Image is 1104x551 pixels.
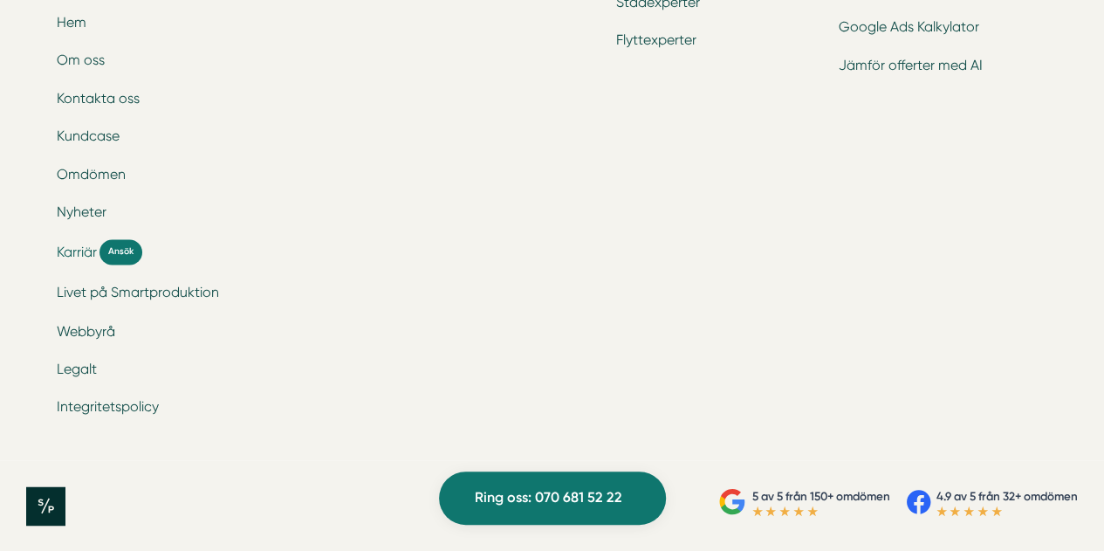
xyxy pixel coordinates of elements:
p: 4.9 av 5 från 32+ omdömen [936,486,1078,505]
a: Legalt [57,360,97,376]
p: 5 av 5 från 150+ omdömen [752,486,890,505]
a: Karriär Ansök [57,239,374,265]
a: Integritetspolicy [57,397,159,414]
a: Kontakta oss [57,90,140,107]
a: Ring oss: 070 681 52 22 [439,472,666,525]
a: Livet på Smartproduktion [57,284,219,300]
a: Nyheter [57,203,106,220]
a: Google Ads Kalkylator [839,18,979,35]
span: Ansök [99,239,142,265]
a: Jämför offerter med AI [839,57,983,73]
a: Om oss [57,52,105,68]
a: Omdömen [57,166,126,183]
span: Karriär [57,242,97,262]
a: Webbyrå [57,322,115,339]
a: Flyttexperter [616,31,696,48]
a: Hem [57,14,86,31]
span: Ring oss: 070 681 52 22 [475,486,622,509]
a: Kundcase [57,127,120,144]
